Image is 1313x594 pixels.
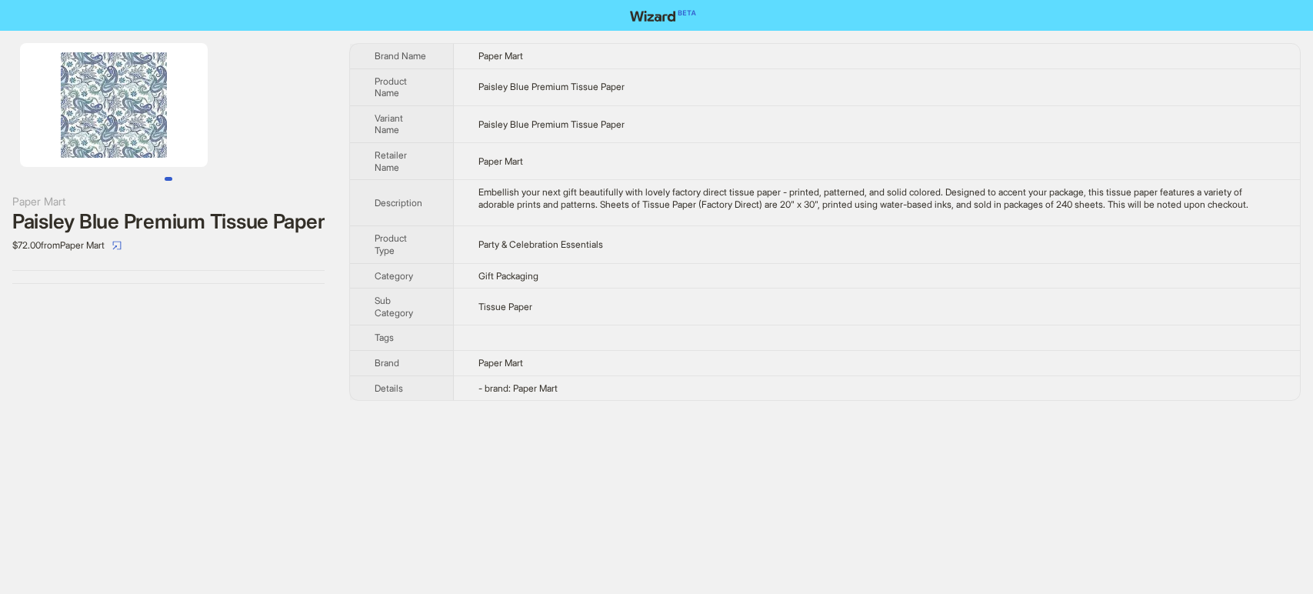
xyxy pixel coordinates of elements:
span: Product Name [375,75,407,99]
span: Retailer Name [375,149,407,173]
span: Gift Packaging [478,270,538,282]
span: Paisley Blue Premium Tissue Paper [478,81,625,92]
span: Category [375,270,413,282]
span: - brand: Paper Mart [478,382,558,394]
span: select [112,241,122,250]
span: Paisley Blue Premium Tissue Paper [478,118,625,130]
span: Paper Mart [478,155,523,167]
button: Go to slide 1 [165,177,172,181]
div: Paper Mart [12,193,325,210]
span: Tissue Paper [478,301,532,312]
img: Paisley Blue Premium Tissue Paper Paisley Blue Premium Tissue Paper image 1 [20,43,208,167]
span: Product Type [375,232,407,256]
span: Brand Name [375,50,426,62]
span: Sub Category [375,295,413,319]
span: Description [375,197,422,209]
span: Variant Name [375,112,403,136]
span: Paper Mart [478,357,523,369]
div: Embellish your next gift beautifully with lovely factory direct tissue paper - printed, patterned... [478,186,1275,210]
div: $72.00 from Paper Mart [12,233,325,258]
span: Paper Mart [478,50,523,62]
span: Brand [375,357,399,369]
span: Details [375,382,403,394]
span: Tags [375,332,394,343]
span: Party & Celebration Essentials [478,239,603,250]
div: Paisley Blue Premium Tissue Paper [12,210,325,233]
